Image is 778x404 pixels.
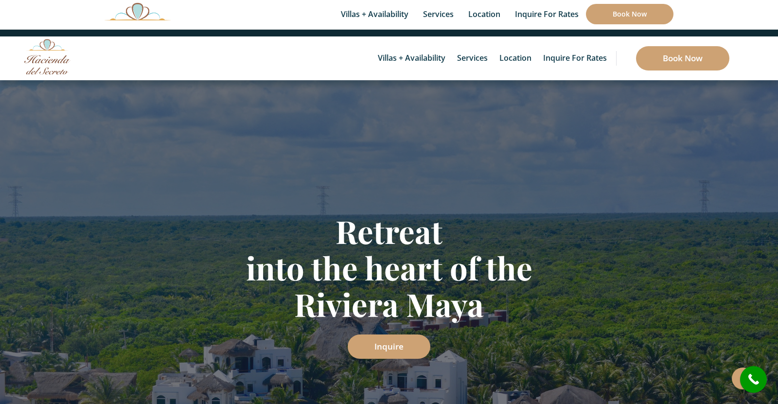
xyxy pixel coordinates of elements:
[105,213,673,322] h1: Retreat into the heart of the Riviera Maya
[740,366,767,393] a: call
[24,39,71,74] img: Awesome Logo
[105,2,171,20] img: Awesome Logo
[636,46,729,70] a: Book Now
[495,36,536,80] a: Location
[586,4,673,24] a: Book Now
[743,369,764,390] i: call
[348,334,430,359] a: Inquire
[373,36,450,80] a: Villas + Availability
[538,36,612,80] a: Inquire for Rates
[452,36,493,80] a: Services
